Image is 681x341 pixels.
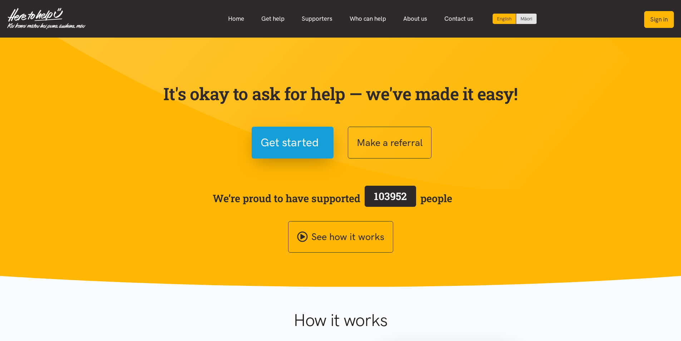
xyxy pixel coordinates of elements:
a: Home [219,11,253,26]
a: Contact us [436,11,482,26]
span: We’re proud to have supported people [213,184,452,212]
img: Home [7,8,85,29]
div: Language toggle [493,14,537,24]
a: About us [395,11,436,26]
button: Make a referral [348,127,431,159]
h1: How it works [224,310,457,331]
span: 103952 [374,189,407,203]
a: Supporters [293,11,341,26]
a: See how it works [288,221,393,253]
button: Get started [252,127,334,159]
a: 103952 [360,184,420,212]
span: Get started [261,133,319,152]
button: Sign in [644,11,674,28]
a: Switch to Te Reo Māori [516,14,537,24]
a: Get help [253,11,293,26]
div: Current language [493,14,516,24]
a: Who can help [341,11,395,26]
p: It's okay to ask for help — we've made it easy! [162,83,519,104]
